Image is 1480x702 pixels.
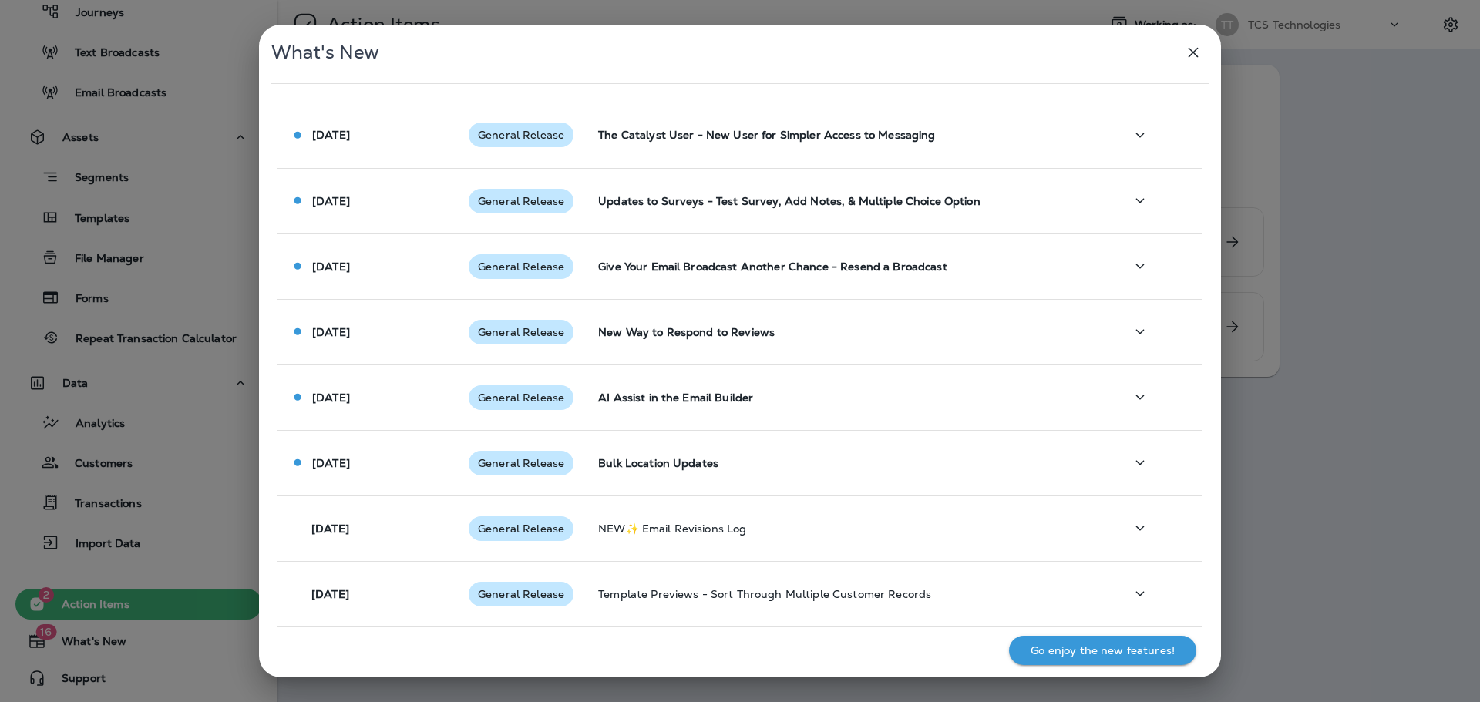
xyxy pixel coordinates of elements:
[598,588,1100,600] p: Template Previews - Sort Through Multiple Customer Records
[598,522,1100,535] p: NEW✨ Email Revisions Log
[469,522,573,535] span: General Release
[598,260,1100,273] p: Give Your Email Broadcast Another Chance - Resend a Broadcast
[598,129,1100,141] p: The Catalyst User - New User for Simpler Access to Messaging
[469,129,573,141] span: General Release
[598,195,1100,207] p: Updates to Surveys - Test Survey, Add Notes, & Multiple Choice Option
[271,41,379,64] span: What's New
[469,260,573,273] span: General Release
[312,129,350,141] p: [DATE]
[312,260,350,273] p: [DATE]
[469,457,573,469] span: General Release
[1009,636,1196,665] button: Go enjoy the new features!
[311,522,349,535] p: [DATE]
[598,326,1100,338] p: New Way to Respond to Reviews
[469,588,573,600] span: General Release
[312,391,350,404] p: [DATE]
[598,391,1100,404] p: AI Assist in the Email Builder
[469,326,573,338] span: General Release
[311,588,349,600] p: [DATE]
[312,195,350,207] p: [DATE]
[469,195,573,207] span: General Release
[598,457,1100,469] p: Bulk Location Updates
[312,326,350,338] p: [DATE]
[469,391,573,404] span: General Release
[312,457,350,469] p: [DATE]
[1031,644,1175,657] p: Go enjoy the new features!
